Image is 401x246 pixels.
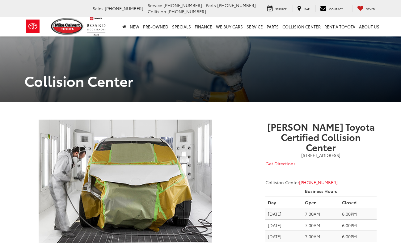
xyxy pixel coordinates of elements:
a: Parts [265,17,281,36]
span: [PHONE_NUMBER] [105,5,143,11]
a: Specials [170,17,193,36]
a: Rent a Toyota [323,17,357,36]
strong: Day [268,199,276,206]
a: My Saved Vehicles [352,5,380,12]
span: Map [304,7,310,11]
strong: Closed [342,199,357,206]
a: Home [120,17,128,36]
strong: Business Hours [305,188,337,194]
td: [DATE] [265,219,302,231]
span: Parts [206,2,216,8]
td: 6:00PM [340,208,377,219]
span: Sales [93,5,103,11]
span: [PHONE_NUMBER] [217,2,256,8]
a: New [128,17,141,36]
a: WE BUY CARS [214,17,245,36]
a: Service [245,17,265,36]
span: [PHONE_NUMBER] [163,2,202,8]
a: Contact [315,5,348,12]
img: Mike Calvert Toyota in Houston TX [39,120,212,243]
span: Collision [148,8,166,15]
a: About Us [357,17,381,36]
a: Service [263,5,291,12]
h3: [PERSON_NAME] Toyota Certified Collision Center [265,121,377,152]
span: Saved [366,7,375,11]
span: Service [275,7,287,11]
td: 6:00PM [340,231,377,242]
a: Finance [193,17,214,36]
span: Service [148,2,162,8]
td: 6:00PM [340,219,377,231]
strong: Open [305,199,317,206]
td: 7:00AM [302,219,340,231]
td: [DATE] [265,208,302,219]
td: 7:00AM [302,231,340,242]
span: [PHONE_NUMBER] [167,8,206,15]
td: 7:00AM [302,208,340,219]
a: Get Directions [265,160,296,167]
span: Contact [329,7,343,11]
img: Toyota [21,16,44,36]
a: Map [293,5,314,12]
a: Pre-Owned [141,17,170,36]
a: Collision Center [281,17,323,36]
a: [PHONE_NUMBER] [299,179,338,185]
h1: Collision Center [20,73,381,88]
img: Mike Calvert Toyota [51,18,84,35]
div: Collision Center [265,121,377,185]
td: [DATE] [265,231,302,242]
address: [STREET_ADDRESS] [265,152,377,158]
